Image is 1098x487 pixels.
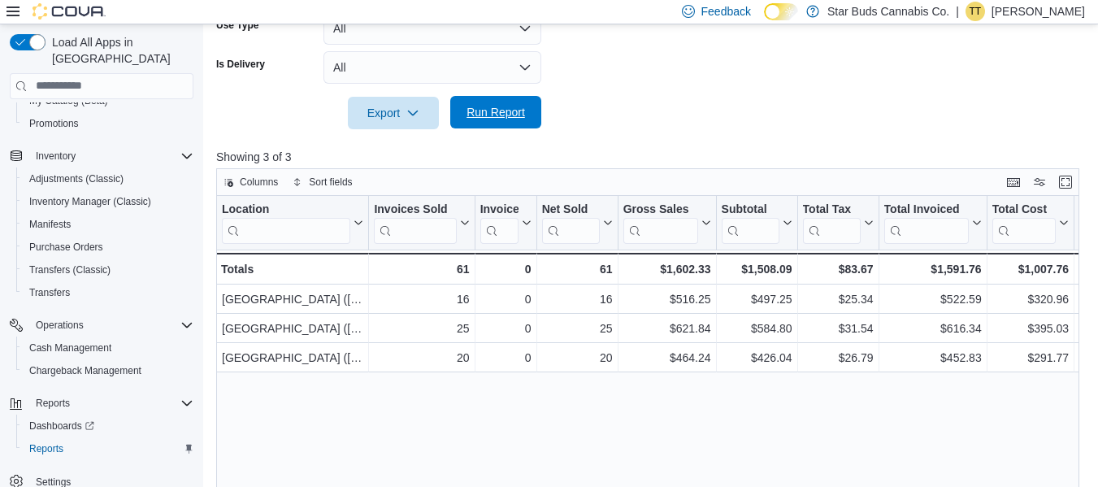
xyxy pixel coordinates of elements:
[323,51,541,84] button: All
[884,202,969,244] div: Total Invoiced
[542,289,613,309] div: 16
[23,416,193,436] span: Dashboards
[480,289,532,309] div: 0
[374,259,469,279] div: 61
[23,237,110,257] a: Purchase Orders
[23,338,193,358] span: Cash Management
[16,190,200,213] button: Inventory Manager (Classic)
[3,145,200,167] button: Inventory
[29,146,82,166] button: Inventory
[16,236,200,259] button: Purchase Orders
[216,58,265,71] label: Is Delivery
[884,289,982,309] div: $522.59
[222,202,363,244] button: Location
[722,319,792,338] div: $584.80
[623,348,711,367] div: $464.24
[542,348,613,367] div: 20
[970,2,982,21] span: TT
[23,439,70,459] a: Reports
[36,397,70,410] span: Reports
[23,169,130,189] a: Adjustments (Classic)
[29,172,124,185] span: Adjustments (Classic)
[29,394,76,413] button: Reports
[16,259,200,281] button: Transfers (Classic)
[309,176,352,189] span: Sort fields
[1004,172,1023,192] button: Keyboard shortcuts
[884,202,982,244] button: Total Invoiced
[240,176,278,189] span: Columns
[722,348,792,367] div: $426.04
[23,283,193,302] span: Transfers
[3,314,200,337] button: Operations
[221,259,363,279] div: Totals
[16,213,200,236] button: Manifests
[29,442,63,455] span: Reports
[36,150,76,163] span: Inventory
[222,202,350,218] div: Location
[222,348,363,367] div: [GEOGRAPHIC_DATA] ([GEOGRAPHIC_DATA])
[358,97,429,129] span: Export
[480,319,532,338] div: 0
[16,415,200,437] a: Dashboards
[722,202,792,244] button: Subtotal
[216,19,258,32] label: Use Type
[480,259,532,279] div: 0
[23,215,77,234] a: Manifests
[992,202,1069,244] button: Total Cost
[29,420,94,433] span: Dashboards
[480,202,532,244] button: Invoices Ref
[29,263,111,276] span: Transfers (Classic)
[374,319,469,338] div: 25
[3,392,200,415] button: Reports
[480,348,532,367] div: 0
[29,394,193,413] span: Reports
[764,20,765,21] span: Dark Mode
[46,34,193,67] span: Load All Apps in [GEOGRAPHIC_DATA]
[623,319,711,338] div: $621.84
[222,202,350,244] div: Location
[33,3,106,20] img: Cova
[23,338,118,358] a: Cash Management
[23,283,76,302] a: Transfers
[374,289,469,309] div: 16
[467,104,525,120] span: Run Report
[29,315,90,335] button: Operations
[803,259,874,279] div: $83.67
[884,202,969,218] div: Total Invoiced
[286,172,358,192] button: Sort fields
[966,2,985,21] div: Tannis Talarico
[29,364,141,377] span: Chargeback Management
[16,359,200,382] button: Chargeback Management
[764,3,798,20] input: Dark Mode
[216,149,1088,165] p: Showing 3 of 3
[348,97,439,129] button: Export
[480,202,519,218] div: Invoices Ref
[23,114,193,133] span: Promotions
[23,260,193,280] span: Transfers (Classic)
[29,286,70,299] span: Transfers
[803,319,874,338] div: $31.54
[16,337,200,359] button: Cash Management
[374,348,469,367] div: 20
[992,319,1069,338] div: $395.03
[1056,172,1075,192] button: Enter fullscreen
[16,167,200,190] button: Adjustments (Classic)
[36,319,84,332] span: Operations
[542,259,613,279] div: 61
[722,259,792,279] div: $1,508.09
[29,341,111,354] span: Cash Management
[323,12,541,45] button: All
[701,3,751,20] span: Feedback
[884,319,982,338] div: $616.34
[884,348,982,367] div: $452.83
[374,202,456,244] div: Invoices Sold
[992,202,1056,244] div: Total Cost
[623,259,711,279] div: $1,602.33
[23,237,193,257] span: Purchase Orders
[623,202,711,244] button: Gross Sales
[956,2,959,21] p: |
[29,241,103,254] span: Purchase Orders
[480,202,519,244] div: Invoices Ref
[992,348,1069,367] div: $291.77
[29,218,71,231] span: Manifests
